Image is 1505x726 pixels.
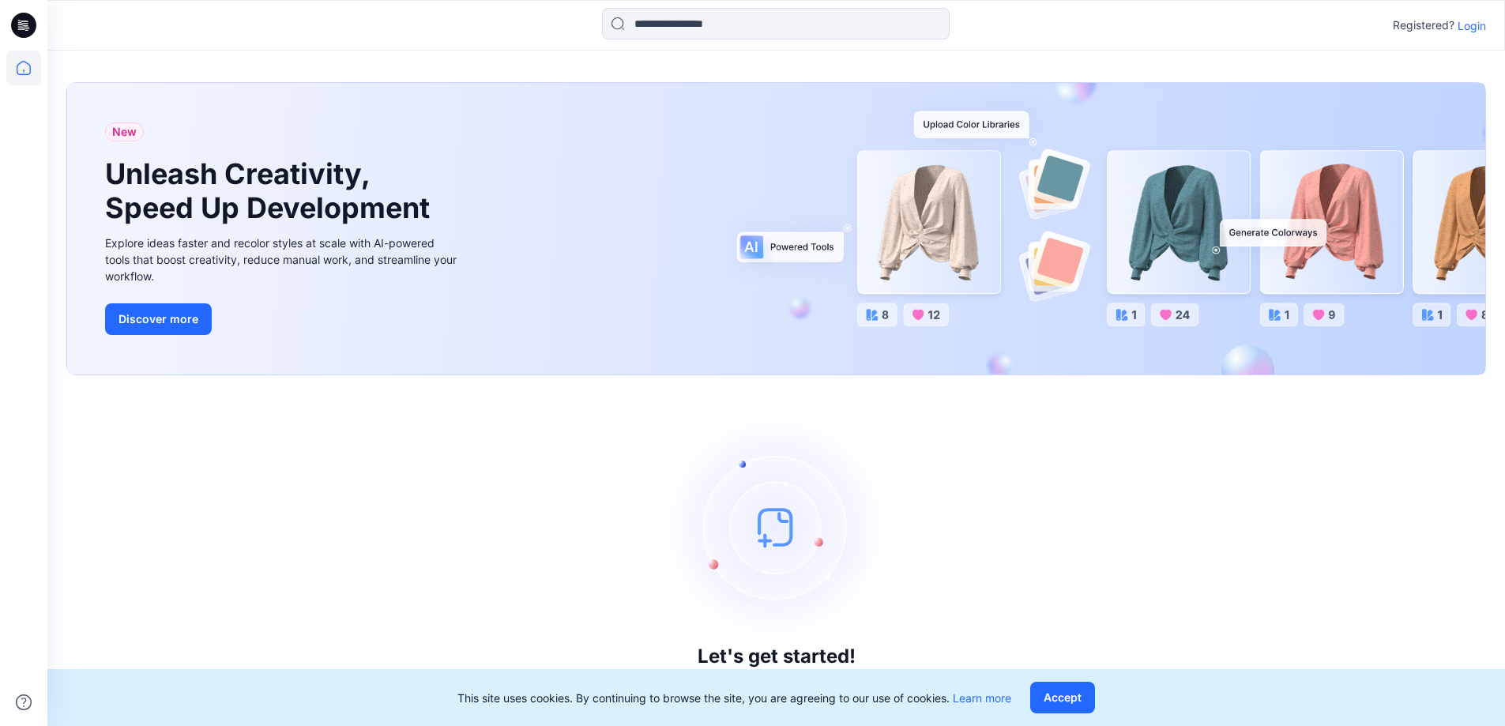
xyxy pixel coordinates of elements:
a: Learn more [953,691,1011,705]
h3: Let's get started! [698,645,856,668]
p: Registered? [1393,16,1454,35]
img: empty-state-image.svg [658,408,895,645]
span: New [112,122,137,141]
p: This site uses cookies. By continuing to browse the site, you are agreeing to our use of cookies. [457,690,1011,706]
button: Accept [1030,682,1095,713]
a: Discover more [105,303,461,335]
h1: Unleash Creativity, Speed Up Development [105,157,437,225]
p: Login [1458,17,1486,34]
div: Explore ideas faster and recolor styles at scale with AI-powered tools that boost creativity, red... [105,235,461,284]
button: Discover more [105,303,212,335]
